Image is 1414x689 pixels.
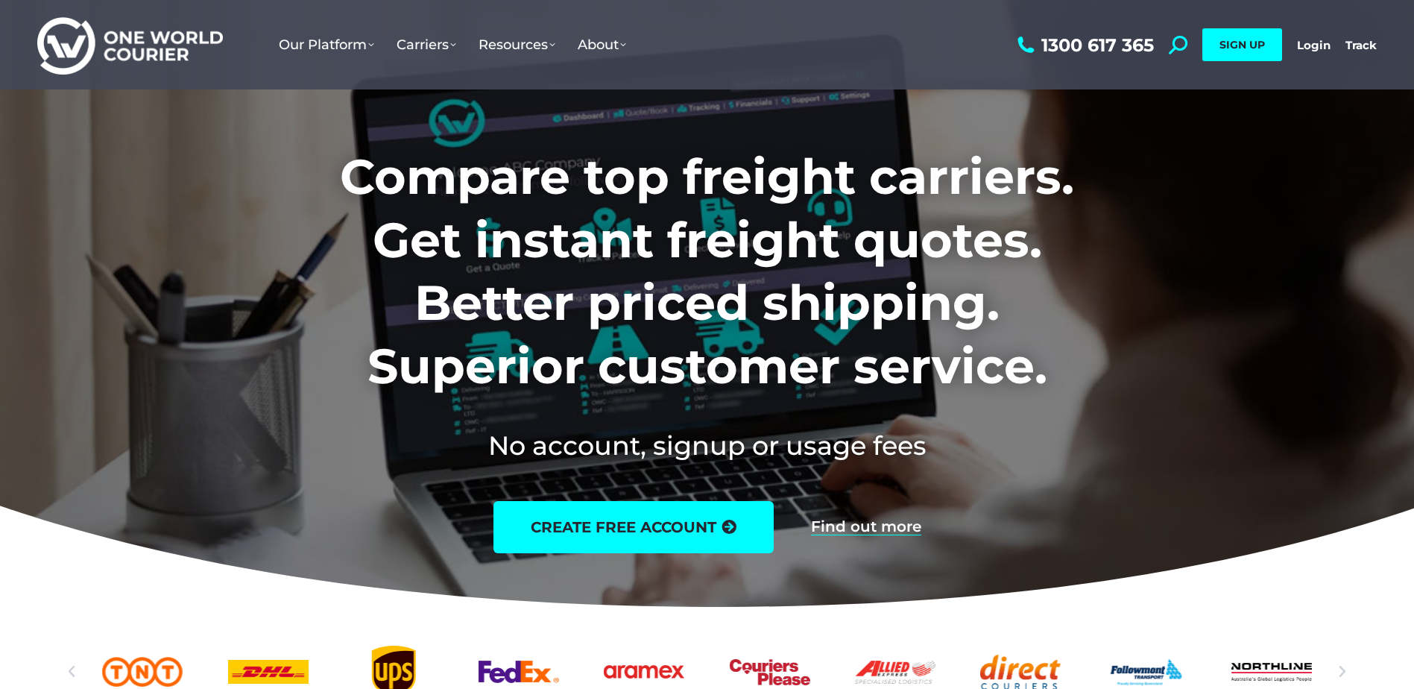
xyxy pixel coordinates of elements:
span: About [578,37,626,53]
a: Carriers [385,22,467,68]
a: Our Platform [268,22,385,68]
a: Find out more [811,519,921,535]
span: Resources [479,37,555,53]
a: Resources [467,22,566,68]
h2: No account, signup or usage fees [242,427,1172,464]
a: 1300 617 365 [1014,36,1154,54]
a: Track [1345,38,1377,52]
span: Our Platform [279,37,374,53]
a: create free account [493,501,774,553]
a: About [566,22,637,68]
h1: Compare top freight carriers. Get instant freight quotes. Better priced shipping. Superior custom... [242,145,1172,397]
img: One World Courier [37,15,223,75]
a: SIGN UP [1202,28,1282,61]
a: Login [1297,38,1331,52]
span: SIGN UP [1219,38,1265,51]
span: Carriers [397,37,456,53]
